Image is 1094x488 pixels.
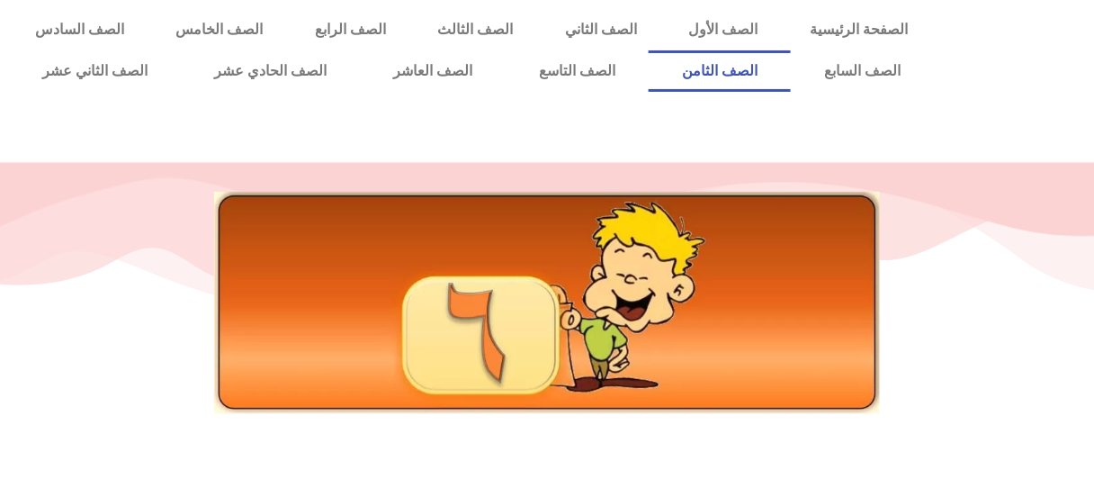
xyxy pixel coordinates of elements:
[539,9,663,50] a: الصف الثاني
[150,9,290,50] a: الصف الخامس
[791,50,934,92] a: الصف السابع
[9,9,150,50] a: الصف السادس
[412,9,540,50] a: الصف الثالث
[785,9,935,50] a: الصفحة الرئيسية
[360,50,506,92] a: الصف العاشر
[663,9,785,50] a: الصف الأول
[181,50,360,92] a: الصف الحادي عشر
[649,50,791,92] a: الصف الثامن
[506,50,649,92] a: الصف التاسع
[289,9,412,50] a: الصف الرابع
[9,50,181,92] a: الصف الثاني عشر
